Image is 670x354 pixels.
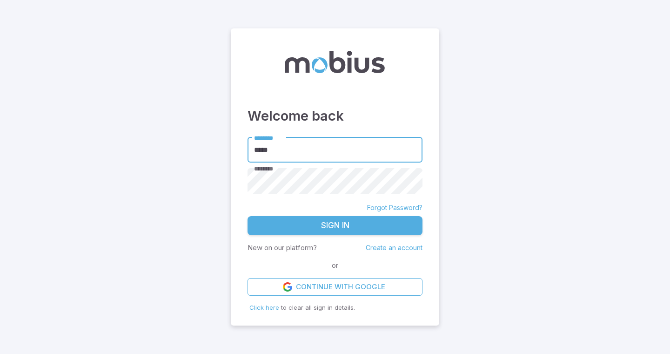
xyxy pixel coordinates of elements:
[249,304,279,311] span: Click here
[249,303,421,313] p: to clear all sign in details.
[248,106,422,126] h3: Welcome back
[248,243,317,253] p: New on our platform?
[366,244,422,252] a: Create an account
[367,203,422,212] a: Forgot Password?
[248,216,422,236] button: Sign In
[248,278,422,296] a: Continue with Google
[329,260,341,271] span: or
